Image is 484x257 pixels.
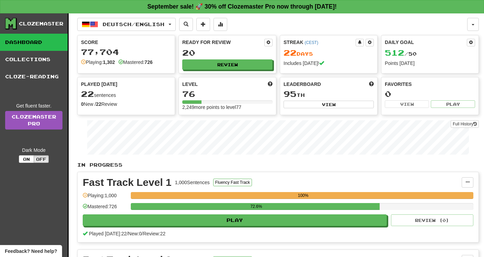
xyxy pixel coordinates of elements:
div: 2,249 more points to level 77 [182,104,273,111]
div: 76 [182,90,273,98]
div: Points [DATE] [385,60,475,67]
div: Dark Mode [5,147,62,154]
div: 0 [385,90,475,98]
div: Streak [284,39,356,46]
span: Review: 22 [143,231,165,236]
div: Mastered: [118,59,153,66]
button: Off [34,155,49,163]
div: Playing: [81,59,115,66]
button: View [385,100,429,108]
button: Deutsch/English [77,18,176,31]
div: Clozemaster [19,20,64,27]
span: New: 0 [128,231,142,236]
div: 20 [182,48,273,57]
span: / [127,231,128,236]
button: On [19,155,34,163]
div: Day s [284,48,374,57]
span: 22 [81,89,94,99]
a: ClozemasterPro [5,111,62,130]
div: 100% [133,192,473,199]
div: 77,704 [81,48,171,56]
span: / 50 [385,51,417,57]
div: Ready for Review [182,39,264,46]
button: Add sentence to collection [196,18,210,31]
button: Fluency Fast Track [213,179,252,186]
a: (CEST) [304,40,318,45]
strong: 726 [145,59,152,65]
p: In Progress [77,161,479,168]
span: Played [DATE]: 22 [89,231,127,236]
button: Search sentences [179,18,193,31]
button: Review [182,59,273,70]
div: th [284,90,374,99]
strong: 0 [81,101,84,107]
div: Favorites [385,81,475,88]
div: New / Review [81,101,171,108]
div: Daily Goal [385,39,467,46]
button: Play [431,100,475,108]
button: View [284,101,374,108]
div: Playing: 1,000 [83,192,127,203]
span: Score more points to level up [268,81,273,88]
span: 95 [284,89,297,99]
button: More stats [214,18,227,31]
span: Level [182,81,198,88]
div: 72.6% [133,203,379,210]
div: Includes [DATE]! [284,60,374,67]
div: Get fluent faster. [5,102,62,109]
span: 512 [385,48,404,57]
button: Play [83,214,387,226]
span: Deutsch / English [103,21,164,27]
span: This week in points, UTC [369,81,374,88]
div: Score [81,39,171,46]
div: sentences [81,90,171,99]
div: 1,000 Sentences [175,179,210,186]
strong: 1,302 [103,59,115,65]
button: Full History [451,120,479,128]
span: Open feedback widget [5,248,57,255]
div: Mastered: 726 [83,203,127,214]
span: 22 [284,48,297,57]
span: Played [DATE] [81,81,117,88]
strong: 22 [96,101,102,107]
div: Fast Track Level 1 [83,177,172,188]
span: Leaderboard [284,81,321,88]
span: / [142,231,143,236]
strong: September sale! 🚀 30% off Clozemaster Pro now through [DATE]! [147,3,337,10]
button: Review (0) [391,214,473,226]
